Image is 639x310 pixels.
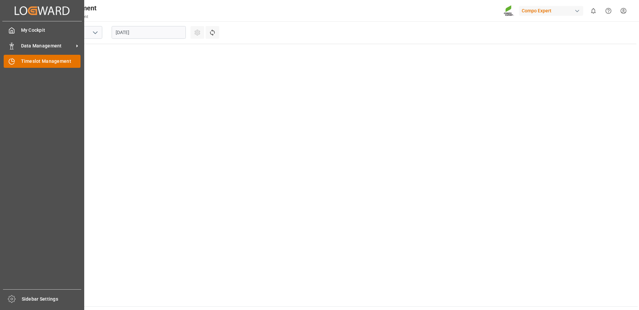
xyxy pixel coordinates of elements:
[519,6,583,16] div: Compo Expert
[21,58,81,65] span: Timeslot Management
[504,5,514,17] img: Screenshot%202023-09-29%20at%2010.02.21.png_1712312052.png
[519,4,586,17] button: Compo Expert
[112,26,186,39] input: DD.MM.YYYY
[601,3,616,18] button: Help Center
[90,27,100,38] button: open menu
[4,24,81,37] a: My Cockpit
[586,3,601,18] button: show 0 new notifications
[21,27,81,34] span: My Cockpit
[21,42,74,49] span: Data Management
[4,55,81,68] a: Timeslot Management
[22,296,82,303] span: Sidebar Settings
